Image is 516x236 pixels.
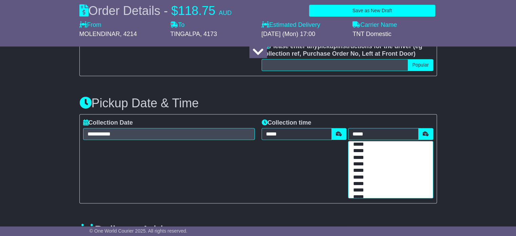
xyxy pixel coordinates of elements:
label: Estimated Delivery [262,21,346,29]
div: [DATE] (Mon) 17:00 [262,31,346,38]
span: , 4214 [120,31,137,37]
span: , 4173 [200,31,217,37]
label: Collection Date [83,119,133,127]
div: Order Details - [79,3,232,18]
label: Carrier Name [352,21,397,29]
h3: Pickup Date & Time [79,96,437,110]
span: AUD [219,10,232,16]
label: Collection time [262,119,311,127]
label: To [170,21,185,29]
label: From [79,21,101,29]
span: © One World Courier 2025. All rights reserved. [90,228,188,234]
span: TINGALPA [170,31,200,37]
span: 118.75 [178,4,215,18]
div: TNT Domestic [352,31,437,38]
span: $ [171,4,178,18]
button: Popular [408,59,433,71]
button: Save as New Draft [309,5,435,17]
span: MOLENDINAR [79,31,120,37]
